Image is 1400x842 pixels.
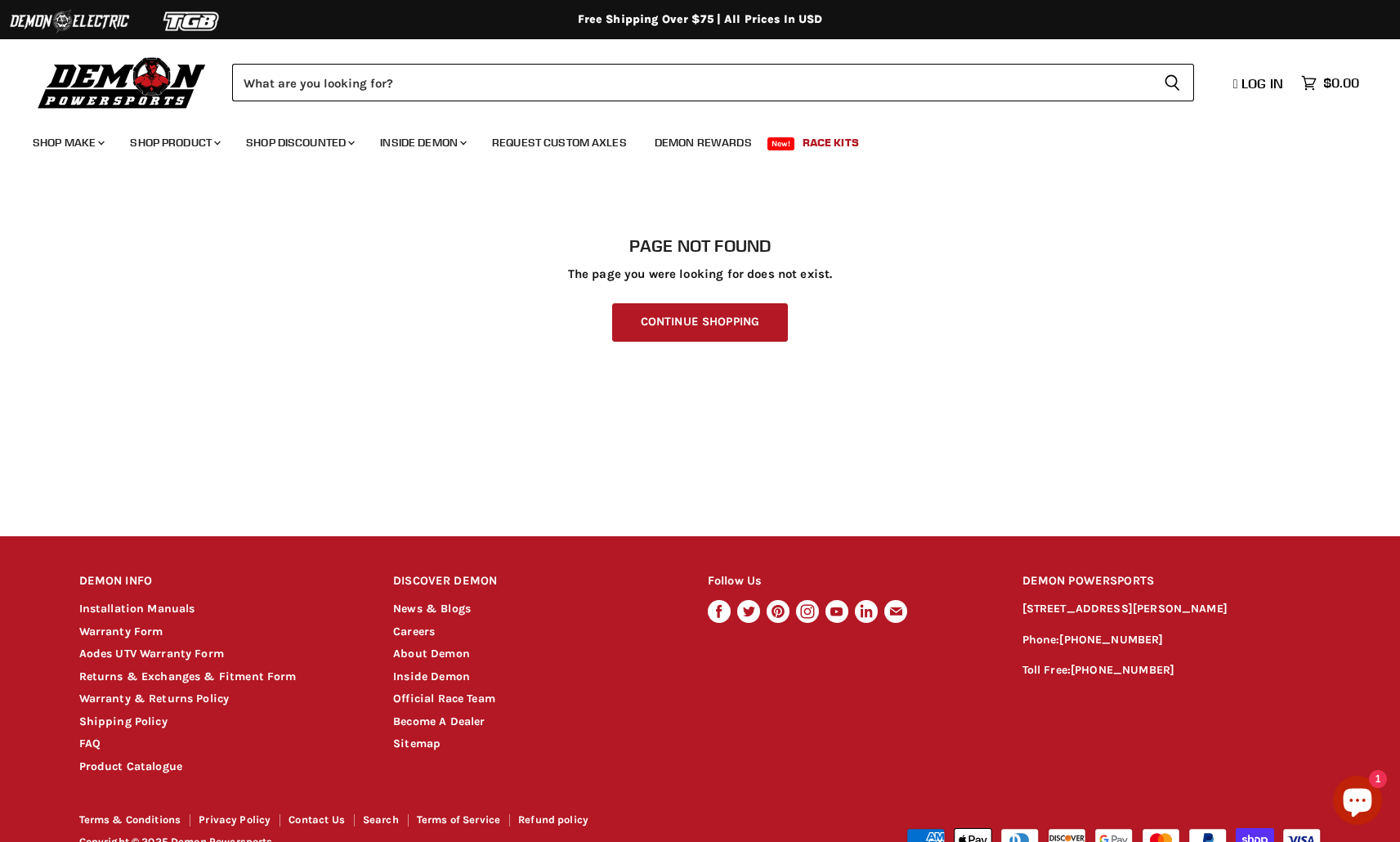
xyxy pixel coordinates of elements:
[79,813,181,826] a: Terms & Conditions
[1022,600,1322,619] p: [STREET_ADDRESS][PERSON_NAME]
[79,714,168,728] a: Shipping Policy
[1226,76,1293,91] a: Log in
[79,692,230,705] a: Warranty & Returns Policy
[234,126,365,159] a: Shop Discounted
[79,670,297,683] a: Returns & Exchanges & Fitment Form
[1293,71,1367,95] a: $0.00
[612,303,788,342] a: Continue Shopping
[393,647,470,661] a: About Demon
[79,602,195,616] a: Installation Manuals
[1059,633,1163,647] a: [PHONE_NUMBER]
[393,692,495,705] a: Official Race Team
[1071,663,1174,677] a: [PHONE_NUMBER]
[393,625,435,638] a: Careers
[79,737,101,750] a: FAQ
[20,119,1355,159] ul: Main menu
[1323,75,1359,91] span: $0.00
[393,602,471,616] a: News & Blogs
[79,814,702,831] nav: Footer
[417,813,500,826] a: Terms of Service
[1022,631,1322,650] p: Phone:
[232,64,1194,101] form: Product
[708,562,991,601] h2: Follow Us
[368,126,476,159] a: Inside Demon
[1151,64,1194,101] button: Search
[47,12,1354,27] div: Free Shipping Over $75 | All Prices In USD
[363,813,399,826] a: Search
[33,53,212,111] img: Demon Powersports
[288,813,345,826] a: Contact Us
[79,267,1322,281] p: The page you were looking for does not exist.
[20,126,114,159] a: Shop Make
[79,647,224,661] a: Aodes UTV Warranty Form
[79,236,1322,256] h1: Page not found
[79,759,183,773] a: Product Catalogue
[393,562,677,601] h2: DISCOVER DEMON
[518,813,588,826] a: Refund policy
[1022,661,1322,680] p: Toll Free:
[642,126,764,159] a: Demon Rewards
[480,126,639,159] a: Request Custom Axles
[393,737,441,750] a: Sitemap
[131,6,253,37] img: TGB Logo 2
[79,625,163,638] a: Warranty Form
[232,64,1151,101] input: Search
[79,562,363,601] h2: DEMON INFO
[118,126,230,159] a: Shop Product
[1022,562,1322,601] h2: DEMON POWERSPORTS
[1241,75,1283,92] span: Log in
[790,126,871,159] a: Race Kits
[767,137,795,150] span: New!
[199,813,271,826] a: Privacy Policy
[393,714,485,728] a: Become A Dealer
[1328,776,1387,829] inbox-online-store-chat: Shopify online store chat
[8,6,131,37] img: Demon Electric Logo 2
[393,670,470,683] a: Inside Demon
